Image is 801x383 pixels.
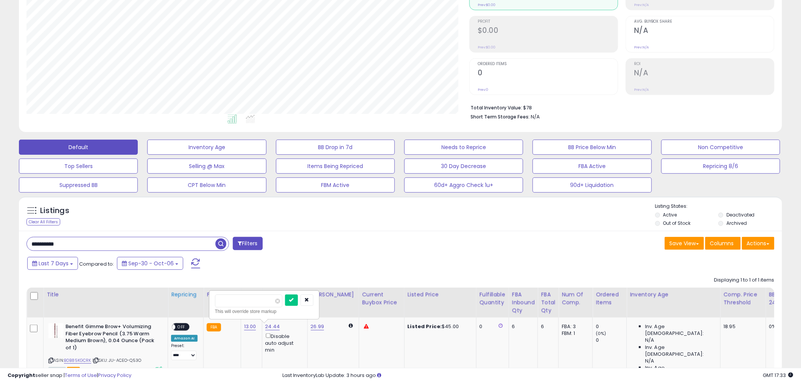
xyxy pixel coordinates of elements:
div: Title [47,291,165,299]
button: Save View [665,237,704,250]
button: Non Competitive [661,140,780,155]
label: Active [663,212,677,218]
strong: Copyright [8,372,35,379]
div: Current Buybox Price [362,291,401,307]
div: Displaying 1 to 1 of 1 items [714,277,775,284]
div: Ordered Items [596,291,623,307]
div: Disable auto adjust min [265,332,302,353]
h2: N/A [634,26,774,36]
div: 0 [596,323,626,330]
div: $45.00 [408,323,471,330]
img: 31NLY6WTd8L._SL40_.jpg [48,323,64,338]
small: FBA [207,323,221,332]
button: Columns [705,237,741,250]
small: Prev: N/A [634,3,649,7]
div: This will override store markup [215,308,313,315]
button: Sep-30 - Oct-06 [117,257,183,270]
div: Comp. Price Threshold [724,291,763,307]
button: Repricing 8/6 [661,159,780,174]
label: Deactivated [726,212,755,218]
span: Inv. Age [DEMOGRAPHIC_DATA]: [645,364,714,378]
div: Last InventoryLab Update: 3 hours ago. [283,372,793,379]
button: BB Drop in 7d [276,140,395,155]
label: Out of Stock [663,220,691,226]
button: Items Being Repriced [276,159,395,174]
button: Default [19,140,138,155]
div: 0 [596,337,626,344]
span: Sep-30 - Oct-06 [128,260,174,267]
li: $78 [471,103,769,112]
b: Total Inventory Value: [471,104,522,111]
button: 30 Day Decrease [404,159,523,174]
div: Preset: [171,343,198,360]
button: BB Price Below Min [533,140,651,155]
div: seller snap | | [8,372,131,379]
b: Listed Price: [408,323,442,330]
span: Inv. Age [DEMOGRAPHIC_DATA]: [645,344,714,358]
button: Last 7 Days [27,257,78,270]
span: Last 7 Days [39,260,69,267]
span: N/A [645,358,654,364]
div: BB Share 24h. [769,291,797,307]
div: [PERSON_NAME] [311,291,356,299]
span: ROI [634,62,774,66]
button: CPT Below Min [147,177,266,193]
span: Avg. Buybox Share [634,20,774,24]
a: Privacy Policy [98,372,131,379]
div: 6 [512,323,532,330]
p: Listing States: [655,203,782,210]
button: Inventory Age [147,140,266,155]
a: B0B85KGCRK [64,357,91,364]
button: Filters [233,237,262,250]
div: FBA Total Qty [541,291,555,314]
div: 0% [769,323,794,330]
button: 60d+ Aggro Check 1u+ [404,177,523,193]
small: Prev: N/A [634,45,649,50]
label: Archived [726,220,747,226]
h2: N/A [634,69,774,79]
button: Actions [742,237,775,250]
span: OFF [175,324,187,330]
small: Prev: $0.00 [478,45,496,50]
span: Profit [478,20,618,24]
button: Selling @ Max [147,159,266,174]
div: 6 [541,323,553,330]
h2: 0 [478,69,618,79]
h2: $0.00 [478,26,618,36]
b: Short Term Storage Fees: [471,114,530,120]
span: N/A [531,113,540,120]
span: Compared to: [79,260,114,268]
small: (0%) [596,330,606,336]
a: 26.99 [311,323,324,330]
span: | SKU: JU-ACEO-Q53O [92,357,141,363]
span: Ordered Items [478,62,618,66]
button: Suppressed BB [19,177,138,193]
div: Num of Comp. [562,291,589,307]
div: Repricing [171,291,200,299]
a: Terms of Use [65,372,97,379]
span: 2025-10-14 17:33 GMT [763,372,793,379]
button: Top Sellers [19,159,138,174]
div: Amazon AI [171,335,198,342]
div: Fulfillment [207,291,237,299]
b: Benefit Gimme Brow+ Volumizing Fiber Eyebrow Pencil (3.75 Warm Medium Brown), 0.04 Ounce (Pack of 1) [65,323,157,353]
span: FBA [67,367,80,374]
small: Prev: 0 [478,87,488,92]
div: FBM: 1 [562,330,587,337]
div: FBA: 3 [562,323,587,330]
span: Inv. Age [DEMOGRAPHIC_DATA]: [645,323,714,337]
span: N/A [645,337,654,344]
div: Fulfillable Quantity [480,291,506,307]
h5: Listings [40,206,69,216]
span: All listings currently available for purchase on Amazon [48,367,66,374]
div: 0 [480,323,503,330]
button: FBM Active [276,177,395,193]
div: Clear All Filters [26,218,60,226]
div: FBA inbound Qty [512,291,535,314]
div: 18.95 [724,323,760,330]
button: 90d+ Liquidation [533,177,651,193]
a: 13.00 [244,323,256,330]
button: Needs to Reprice [404,140,523,155]
button: FBA Active [533,159,651,174]
small: Prev: N/A [634,87,649,92]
